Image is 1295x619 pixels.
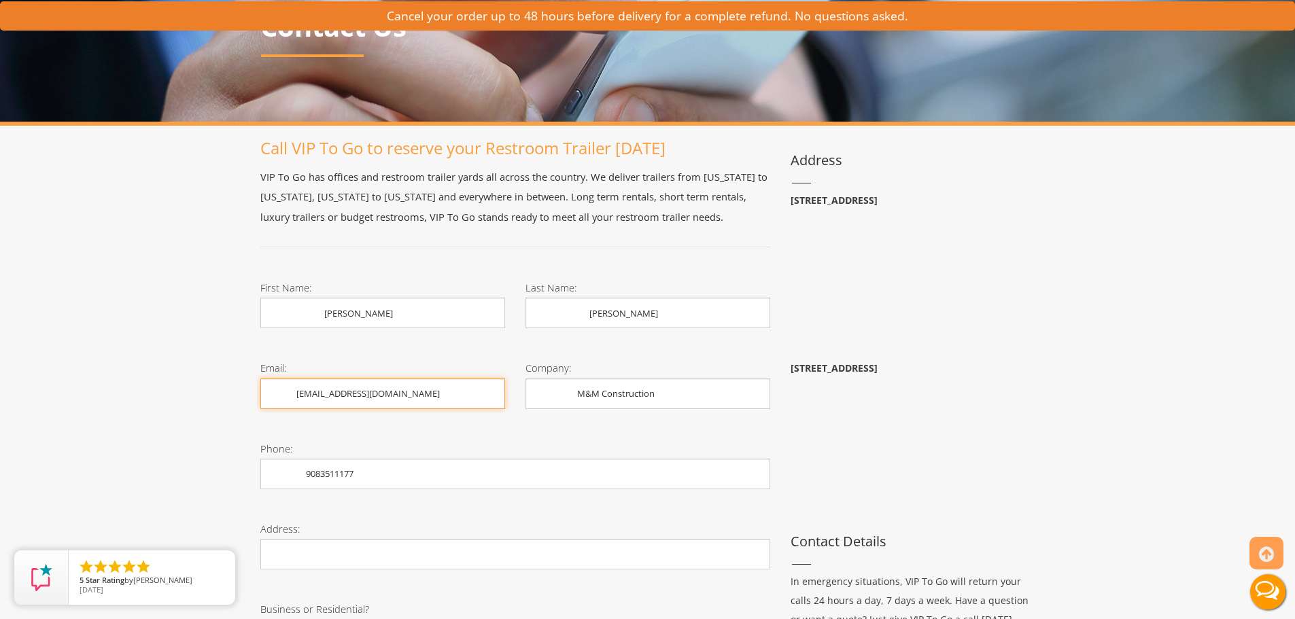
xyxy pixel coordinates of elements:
li:  [92,559,109,575]
button: Live Chat [1241,565,1295,619]
h3: Contact Details [791,534,1035,549]
img: Review Rating [28,564,55,591]
p: Contact Us [260,12,1035,41]
b: [STREET_ADDRESS] [791,194,878,207]
p: VIP To Go has offices and restroom trailer yards all across the country. We deliver trailers from... [260,167,770,227]
span: by [80,576,224,586]
li:  [78,559,94,575]
span: [DATE] [80,584,103,595]
span: Star Rating [86,575,124,585]
li:  [135,559,152,575]
b: [STREET_ADDRESS] [791,361,878,374]
li:  [107,559,123,575]
h3: Address [791,153,1035,168]
span: [PERSON_NAME] [133,575,192,585]
h1: Call VIP To Go to reserve your Restroom Trailer [DATE] [260,139,770,157]
span: 5 [80,575,84,585]
li:  [121,559,137,575]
